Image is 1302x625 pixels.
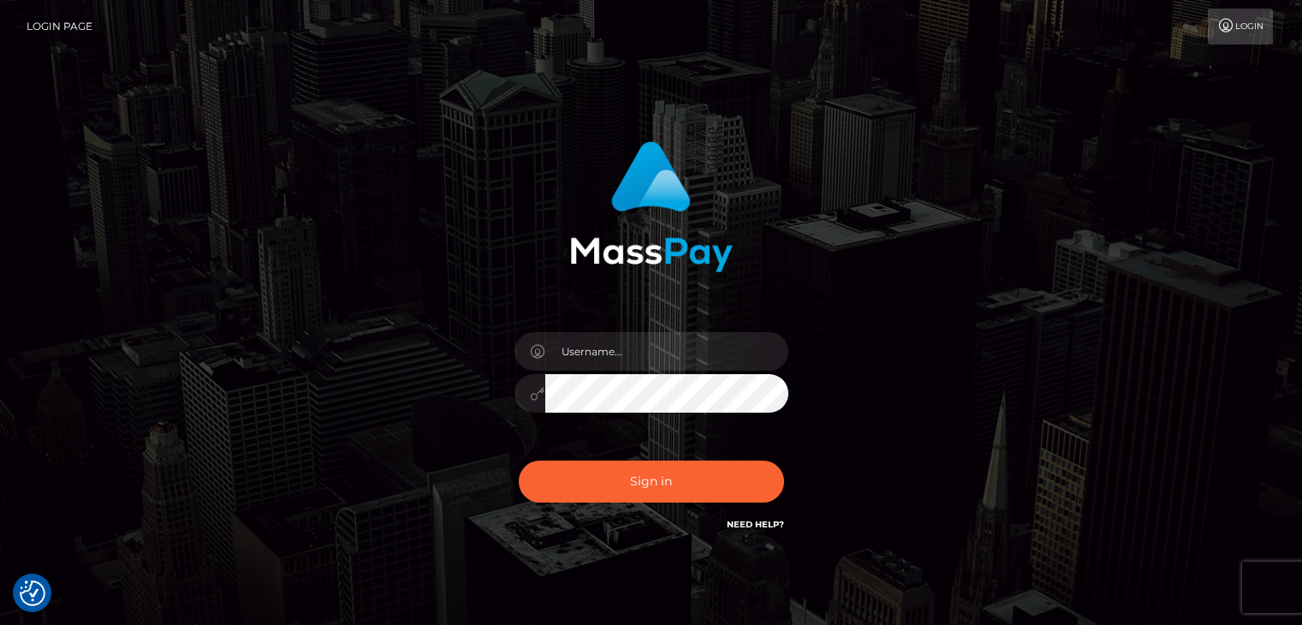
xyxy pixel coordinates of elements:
a: Login [1208,9,1273,45]
img: Revisit consent button [20,580,45,606]
a: Login Page [27,9,92,45]
a: Need Help? [727,519,784,530]
img: MassPay Login [570,141,733,272]
button: Consent Preferences [20,580,45,606]
input: Username... [545,332,788,371]
button: Sign in [519,461,784,503]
